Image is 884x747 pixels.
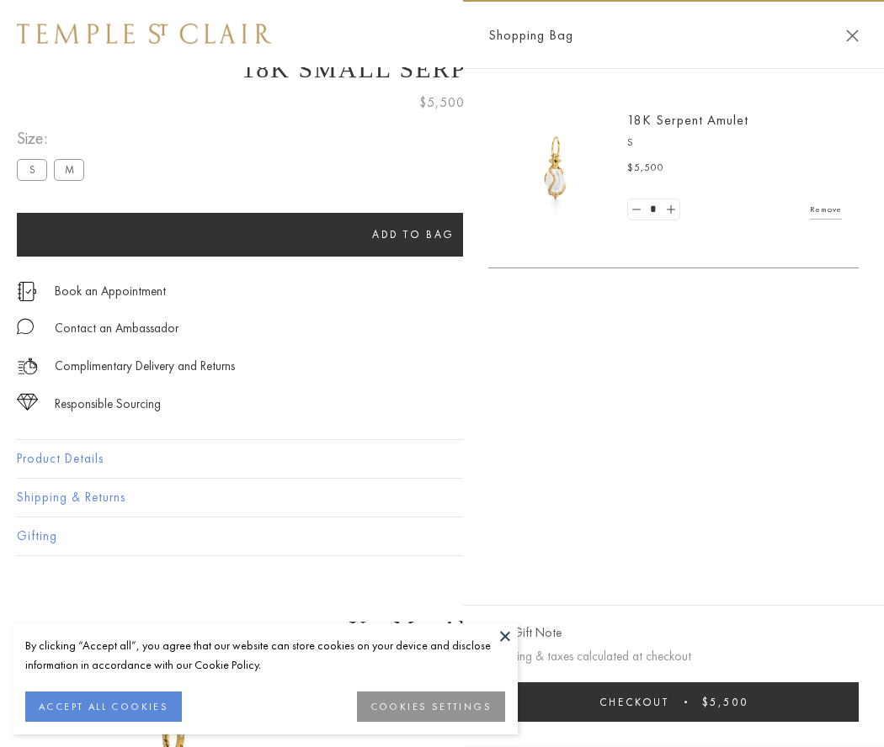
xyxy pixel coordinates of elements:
a: Set quantity to 2 [662,199,679,220]
a: 18K Serpent Amulet [627,111,748,129]
img: icon_appointment.svg [17,282,37,301]
img: P51836-E11SERPPV [505,118,606,219]
span: Shopping Bag [488,24,573,46]
label: S [17,159,47,180]
button: Product Details [17,440,867,478]
p: S [627,135,842,151]
button: ACCEPT ALL COOKIES [25,691,182,722]
span: Checkout [599,695,669,709]
button: COOKIES SETTINGS [357,691,505,722]
span: $5,500 [627,160,664,177]
h1: 18K Small Serpent Amulet [17,55,867,83]
span: $5,500 [702,695,748,709]
a: Book an Appointment [55,282,166,300]
label: M [54,159,84,180]
div: Responsible Sourcing [55,394,161,415]
a: Remove [810,200,842,219]
button: Add to bag [17,213,810,257]
img: Temple St. Clair [17,24,271,44]
img: MessageIcon-01_2.svg [17,318,34,335]
img: icon_sourcing.svg [17,394,38,411]
button: Add Gift Note [488,622,562,644]
span: Size: [17,124,91,152]
button: Checkout $5,500 [488,682,859,722]
div: By clicking “Accept all”, you agree that our website can store cookies on your device and disclos... [25,636,505,675]
span: Add to bag [372,227,455,241]
div: Contact an Ambassador [55,318,178,339]
button: Close Shopping Bag [846,29,859,42]
button: Shipping & Returns [17,479,867,517]
img: icon_delivery.svg [17,356,38,377]
span: $5,500 [419,92,465,114]
a: Set quantity to 0 [628,199,645,220]
h3: You May Also Like [42,616,842,643]
p: Complimentary Delivery and Returns [55,356,235,377]
p: Shipping & taxes calculated at checkout [488,646,859,667]
button: Gifting [17,517,867,555]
